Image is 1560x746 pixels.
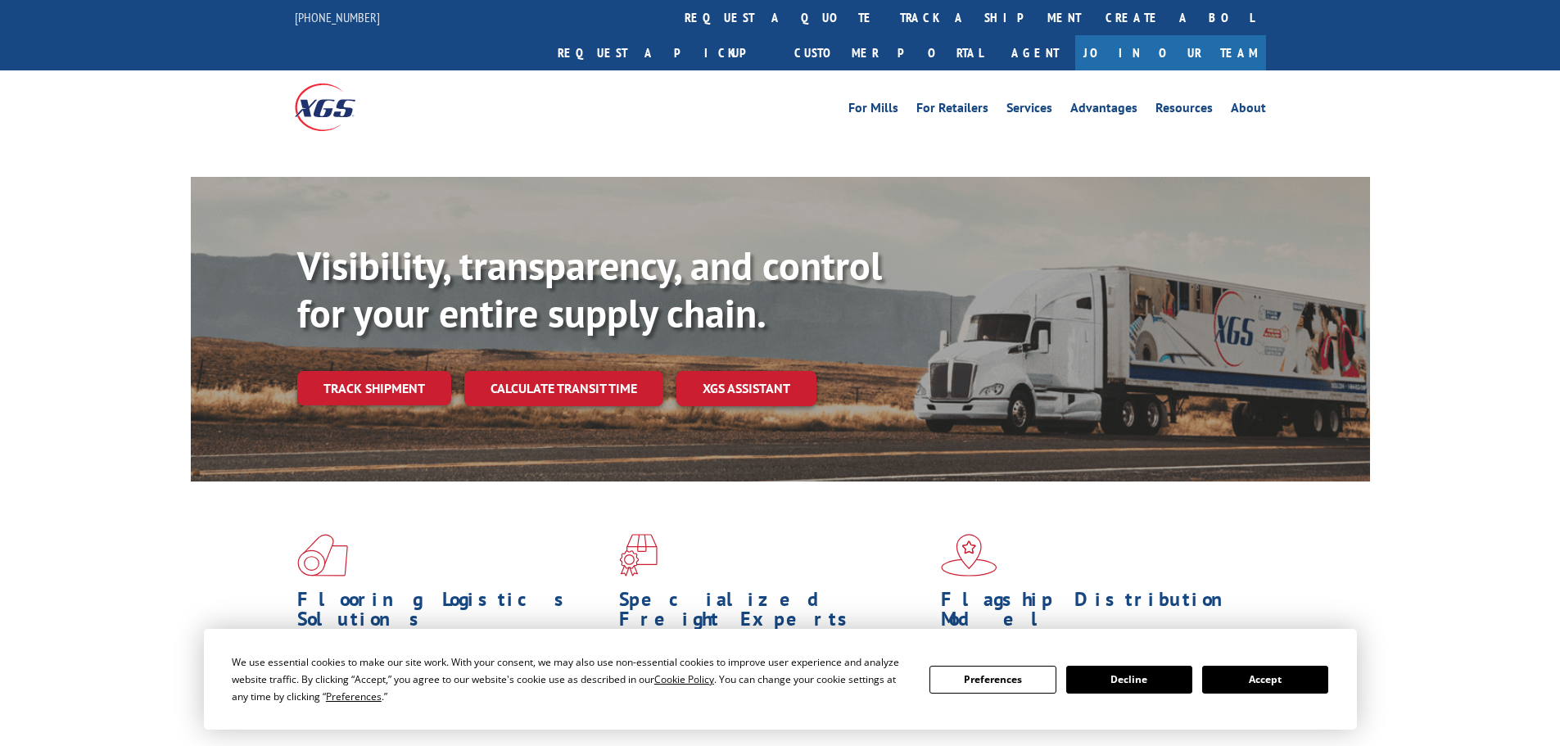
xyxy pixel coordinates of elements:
[941,590,1250,637] h1: Flagship Distribution Model
[916,102,988,120] a: For Retailers
[326,689,382,703] span: Preferences
[297,534,348,576] img: xgs-icon-total-supply-chain-intelligence-red
[1075,35,1266,70] a: Join Our Team
[941,534,997,576] img: xgs-icon-flagship-distribution-model-red
[545,35,782,70] a: Request a pickup
[676,371,816,406] a: XGS ASSISTANT
[297,371,451,405] a: Track shipment
[1006,102,1052,120] a: Services
[619,534,658,576] img: xgs-icon-focused-on-flooring-red
[929,666,1056,694] button: Preferences
[619,590,929,637] h1: Specialized Freight Experts
[1231,102,1266,120] a: About
[782,35,995,70] a: Customer Portal
[995,35,1075,70] a: Agent
[297,240,882,338] b: Visibility, transparency, and control for your entire supply chain.
[297,590,607,637] h1: Flooring Logistics Solutions
[1070,102,1137,120] a: Advantages
[204,629,1357,730] div: Cookie Consent Prompt
[1155,102,1213,120] a: Resources
[1066,666,1192,694] button: Decline
[464,371,663,406] a: Calculate transit time
[232,653,910,705] div: We use essential cookies to make our site work. With your consent, we may also use non-essential ...
[848,102,898,120] a: For Mills
[295,9,380,25] a: [PHONE_NUMBER]
[654,672,714,686] span: Cookie Policy
[1202,666,1328,694] button: Accept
